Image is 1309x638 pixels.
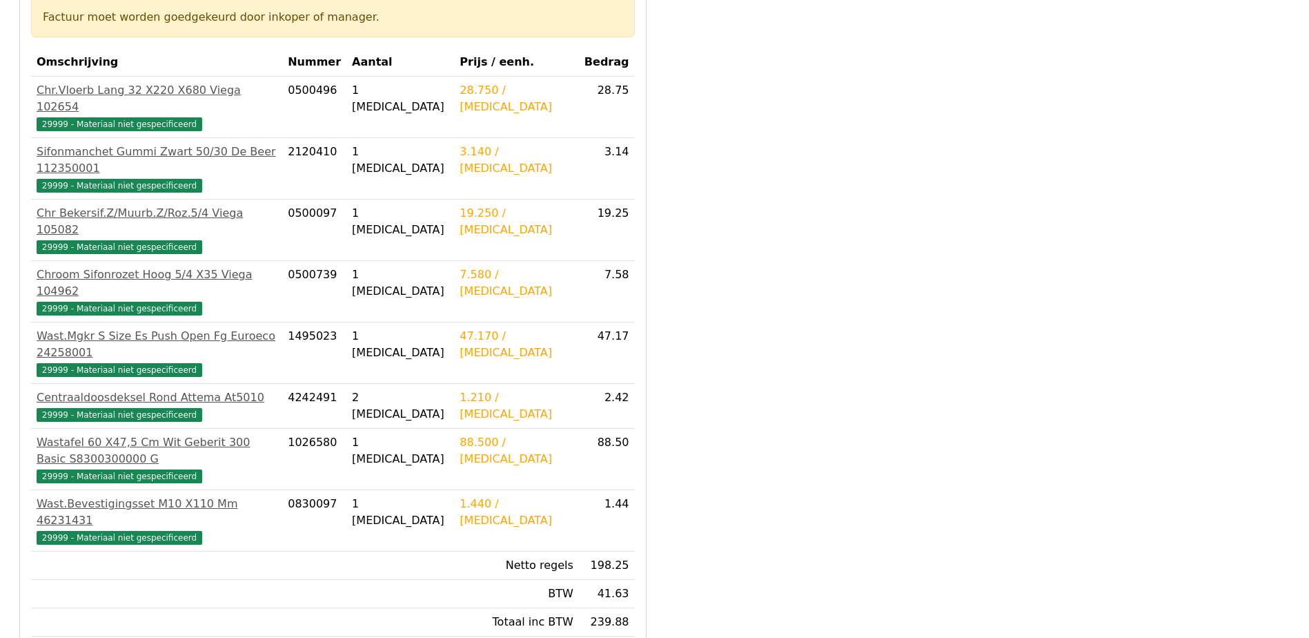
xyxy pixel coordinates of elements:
a: Sifonmanchet Gummi Zwart 50/30 De Beer 11235000129999 - Materiaal niet gespecificeerd [37,144,277,193]
span: 29999 - Materiaal niet gespecificeerd [37,408,202,422]
span: 29999 - Materiaal niet gespecificeerd [37,179,202,193]
div: 1.210 / [MEDICAL_DATA] [460,389,573,423]
div: Chr Bekersif.Z/Muurb.Z/Roz.5/4 Viega 105082 [37,205,277,238]
a: Wast.Bevestigingsset M10 X110 Mm 4623143129999 - Materiaal niet gespecificeerd [37,496,277,545]
span: 29999 - Materiaal niet gespecificeerd [37,363,202,377]
a: Chr.Vloerb Lang 32 X220 X680 Viega 10265429999 - Materiaal niet gespecificeerd [37,82,277,132]
a: Wastafel 60 X47,5 Cm Wit Geberit 300 Basic S8300300000 G29999 - Materiaal niet gespecificeerd [37,434,277,484]
th: Bedrag [579,48,635,77]
span: 29999 - Materiaal niet gespecificeerd [37,302,202,316]
td: 0830097 [282,490,346,552]
td: 0500739 [282,261,346,322]
a: Chr Bekersif.Z/Muurb.Z/Roz.5/4 Viega 10508229999 - Materiaal niet gespecificeerd [37,205,277,255]
div: Centraaldoosdeksel Rond Attema At5010 [37,389,277,406]
div: 1 [MEDICAL_DATA] [352,144,449,177]
td: 7.58 [579,261,635,322]
td: 28.75 [579,77,635,138]
div: Wastafel 60 X47,5 Cm Wit Geberit 300 Basic S8300300000 G [37,434,277,467]
div: 1 [MEDICAL_DATA] [352,82,449,115]
th: Prijs / eenh. [454,48,578,77]
span: 29999 - Materiaal niet gespecificeerd [37,117,202,131]
div: 1 [MEDICAL_DATA] [352,328,449,361]
div: Chr.Vloerb Lang 32 X220 X680 Viega 102654 [37,82,277,115]
div: 1 [MEDICAL_DATA] [352,496,449,529]
a: Centraaldoosdeksel Rond Attema At501029999 - Materiaal niet gespecificeerd [37,389,277,423]
div: 28.750 / [MEDICAL_DATA] [460,82,573,115]
div: 1 [MEDICAL_DATA] [352,434,449,467]
span: 29999 - Materiaal niet gespecificeerd [37,531,202,545]
div: Chroom Sifonrozet Hoog 5/4 X35 Viega 104962 [37,267,277,300]
div: 1.440 / [MEDICAL_DATA] [460,496,573,529]
td: 198.25 [579,552,635,580]
div: 47.170 / [MEDICAL_DATA] [460,328,573,361]
td: Totaal inc BTW [454,608,578,637]
th: Omschrijving [31,48,282,77]
span: 29999 - Materiaal niet gespecificeerd [37,470,202,483]
td: 88.50 [579,429,635,490]
div: 1 [MEDICAL_DATA] [352,205,449,238]
div: Factuur moet worden goedgekeurd door inkoper of manager. [43,9,623,26]
td: 1.44 [579,490,635,552]
td: Netto regels [454,552,578,580]
div: 1 [MEDICAL_DATA] [352,267,449,300]
div: 19.250 / [MEDICAL_DATA] [460,205,573,238]
div: 3.140 / [MEDICAL_DATA] [460,144,573,177]
td: 4242491 [282,384,346,429]
td: 19.25 [579,200,635,261]
th: Aantal [346,48,454,77]
div: Sifonmanchet Gummi Zwart 50/30 De Beer 112350001 [37,144,277,177]
td: 2.42 [579,384,635,429]
div: 88.500 / [MEDICAL_DATA] [460,434,573,467]
td: 2120410 [282,138,346,200]
td: 0500097 [282,200,346,261]
div: Wast.Mgkr S Size Es Push Open Fg Euroeco 24258001 [37,328,277,361]
th: Nummer [282,48,346,77]
td: 47.17 [579,322,635,384]
td: BTW [454,580,578,608]
a: Chroom Sifonrozet Hoog 5/4 X35 Viega 10496229999 - Materiaal niet gespecificeerd [37,267,277,316]
td: 3.14 [579,138,635,200]
a: Wast.Mgkr S Size Es Push Open Fg Euroeco 2425800129999 - Materiaal niet gespecificeerd [37,328,277,378]
span: 29999 - Materiaal niet gespecificeerd [37,240,202,254]
td: 41.63 [579,580,635,608]
div: 2 [MEDICAL_DATA] [352,389,449,423]
td: 239.88 [579,608,635,637]
div: Wast.Bevestigingsset M10 X110 Mm 46231431 [37,496,277,529]
td: 1026580 [282,429,346,490]
td: 1495023 [282,322,346,384]
td: 0500496 [282,77,346,138]
div: 7.580 / [MEDICAL_DATA] [460,267,573,300]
